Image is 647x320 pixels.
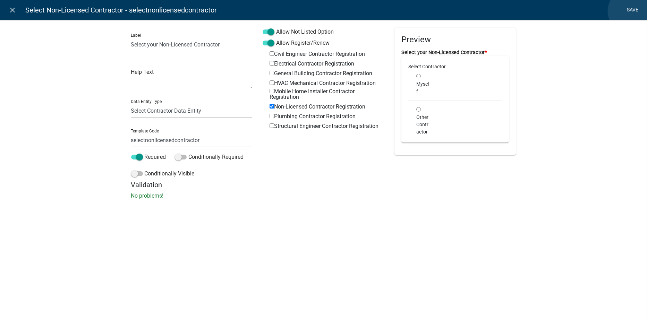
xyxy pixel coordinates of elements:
[270,80,376,86] label: HVAC Mechanical Contractor Registration
[270,123,378,129] label: Structural Engineer Contractor Registration
[270,80,274,85] input: HVAC Mechanical Contractor Registration
[270,51,365,57] label: Civil Engineer Contractor Registration
[403,63,507,70] div: Select Contractor
[270,114,356,119] label: Plumbing Contractor Registration
[131,153,166,161] label: Required
[175,153,244,161] label: Conditionally Required
[9,6,17,14] i: close
[270,89,274,93] input: Mobile Home Installer Contractor Registration
[270,71,372,76] label: General Building Contractor Registration
[270,104,274,109] input: Non-Licensed Contractor Registration
[270,114,274,118] input: Plumbing Contractor Registration
[270,123,274,128] input: Structural Engineer Contractor Registration
[270,61,354,67] label: Electrical Contractor Registration
[270,89,384,100] label: Mobile Home Installer Contractor Registration
[263,28,334,36] label: Allow Not Listed Option
[401,35,509,45] h5: Preview
[131,181,516,189] h5: Validation
[270,104,365,110] label: Non-Licensed Contractor Registration
[263,39,330,47] label: Allow Register/Renew
[131,170,195,178] label: Conditionally Visible
[416,73,430,95] div: Myself
[401,50,487,55] label: Select your Non-Licensed Contractor
[131,192,516,200] p: No problems!
[270,71,274,75] input: General Building Contractor Registration
[25,3,217,17] span: Select Non-Licensed Contractor - selectnonlicensedcontractor
[411,106,435,136] div: Other Contractor
[270,51,274,56] input: Civil Engineer Contractor Registration
[624,3,641,17] a: Save
[270,61,274,66] input: Electrical Contractor Registration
